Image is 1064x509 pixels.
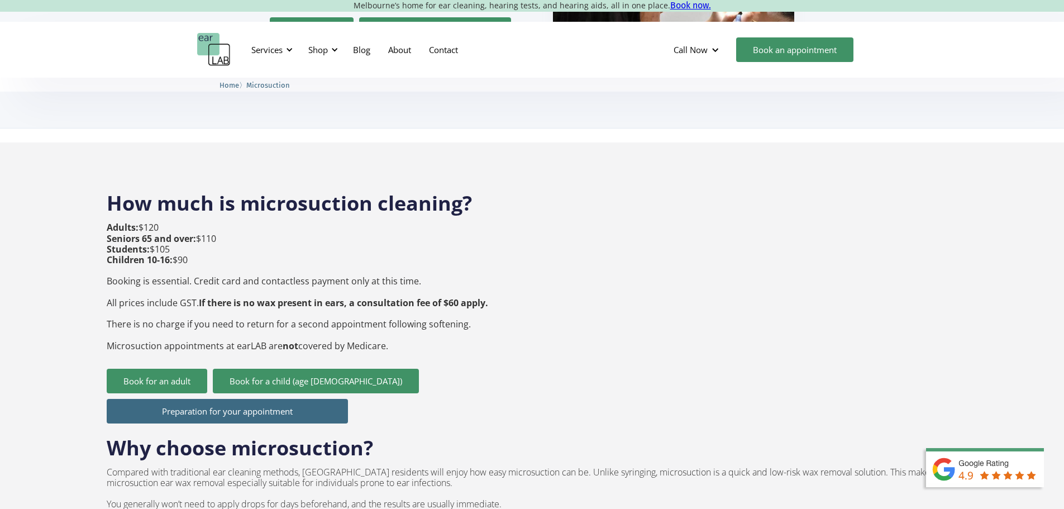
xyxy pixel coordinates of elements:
div: Services [245,33,296,66]
a: Book for an adult [107,369,207,393]
a: Microsuction [246,79,290,90]
a: Home [220,79,239,90]
p: $120 $110 $105 $90 Booking is essential. Credit card and contactless payment only at this time. A... [107,222,488,351]
div: Call Now [665,33,731,66]
h2: How much is microsuction cleaning? [107,179,958,217]
span: Home [220,81,239,89]
strong: If there is no wax present in ears, a consultation fee of $60 apply. [199,297,488,309]
a: Blog [344,34,379,66]
span: Microsuction [246,81,290,89]
a: Preparation for your appointment [107,399,348,424]
a: Book an appointment [736,37,853,62]
strong: not [283,340,298,352]
li: 〉 [220,79,246,91]
a: home [197,33,231,66]
strong: Students: [107,243,150,255]
a: Book for an adult [270,17,354,53]
a: Book for a child (age [DEMOGRAPHIC_DATA]) [213,369,419,393]
a: About [379,34,420,66]
a: Contact [420,34,467,66]
a: Book for a child (age [DEMOGRAPHIC_DATA]) [359,17,511,53]
strong: Adults: [107,221,139,234]
h2: Why choose microsuction? [107,424,373,462]
div: Services [251,44,283,55]
div: Shop [302,33,341,66]
strong: Children 10-16: [107,254,173,266]
div: Shop [308,44,328,55]
div: Call Now [674,44,708,55]
strong: Seniors 65 and over: [107,232,196,245]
